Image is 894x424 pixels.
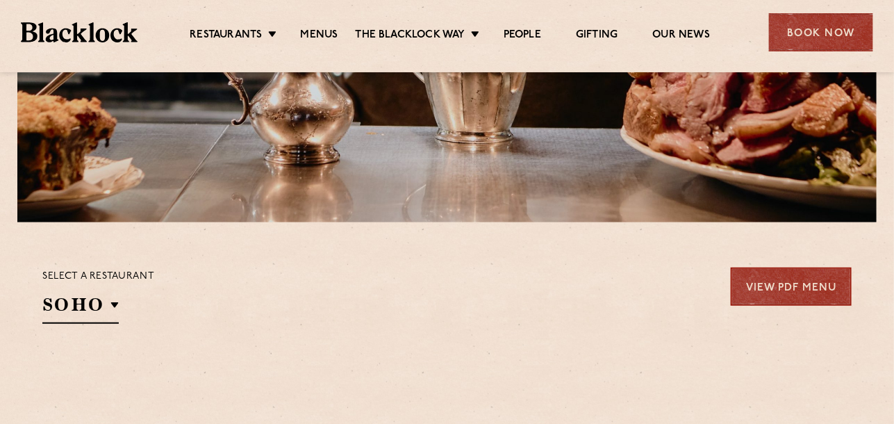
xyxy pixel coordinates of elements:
h2: SOHO [42,293,119,324]
div: Book Now [769,13,873,51]
a: Our News [653,28,711,44]
a: View PDF Menu [731,268,852,306]
a: Gifting [576,28,618,44]
a: People [504,28,541,44]
img: BL_Textured_Logo-footer-cropped.svg [21,22,138,42]
a: The Blacklock Way [356,28,465,44]
a: Menus [301,28,338,44]
a: Restaurants [190,28,262,44]
p: Select a restaurant [42,268,154,286]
